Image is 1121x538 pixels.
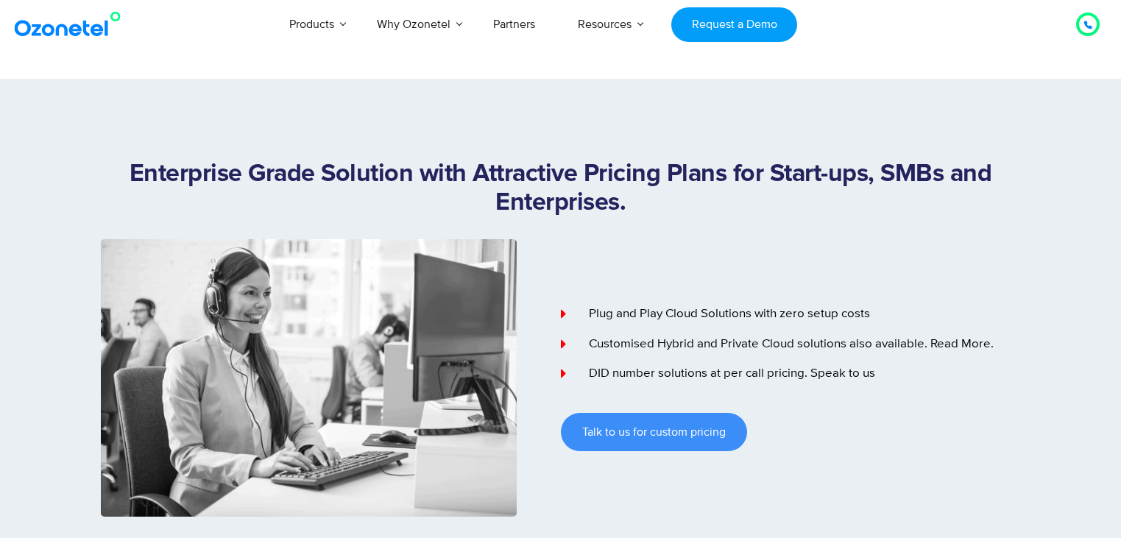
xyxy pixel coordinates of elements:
span: Plug and Play Cloud Solutions with zero setup costs [585,305,870,324]
a: Request a Demo [671,7,797,42]
span: Talk to us for custom pricing [582,426,726,438]
a: Plug and Play Cloud Solutions with zero setup costs [561,305,1021,324]
a: Customised Hybrid and Private Cloud solutions also available. Read More. [561,335,1021,354]
h1: Enterprise Grade Solution with Attractive Pricing Plans for Start-ups, SMBs and Enterprises. [101,160,1021,217]
a: Talk to us for custom pricing [561,413,747,451]
span: DID number solutions at per call pricing. Speak to us [585,364,875,383]
span: Customised Hybrid and Private Cloud solutions also available. Read More. [585,335,994,354]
